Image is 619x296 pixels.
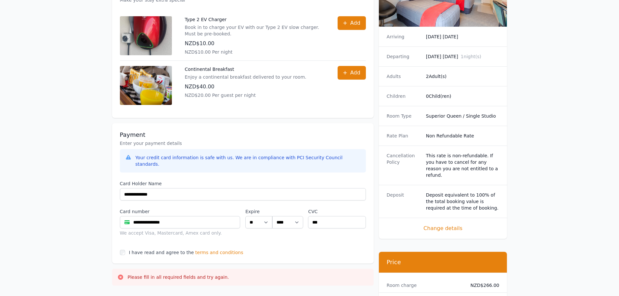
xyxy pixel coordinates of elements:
h3: Payment [120,131,366,139]
div: This rate is non-refundable. If you have to cancel for any reason you are not entitled to a refund. [426,152,499,178]
label: . [272,208,303,215]
dt: Rate Plan [387,133,421,139]
label: Card number [120,208,240,215]
dd: 2 Adult(s) [426,73,499,80]
p: Please fill in all required fields and try again. [128,274,229,280]
dt: Arriving [387,33,421,40]
p: NZD$20.00 Per guest per night [185,92,306,98]
dd: [DATE] [DATE] [426,33,499,40]
button: Add [338,16,366,30]
dt: Departing [387,53,421,60]
p: Book in to charge your EV with our Type 2 EV slow charger. Must be pre-booked. [185,24,325,37]
button: Add [338,66,366,80]
p: NZD$10.00 Per night [185,49,325,55]
span: Change details [387,225,499,232]
dt: Adults [387,73,421,80]
p: Enjoy a continental breakfast delivered to your room. [185,74,306,80]
dd: NZD$266.00 [465,282,499,289]
div: We accept Visa, Mastercard, Amex card only. [120,230,240,236]
dd: 0 Child(ren) [426,93,499,99]
dt: Cancellation Policy [387,152,421,178]
dt: Children [387,93,421,99]
dt: Deposit [387,192,421,211]
label: Expire [245,208,272,215]
p: Continental Breakfast [185,66,306,72]
h3: Price [387,258,499,266]
label: I have read and agree to the [129,250,194,255]
p: Type 2 EV Charger [185,16,325,23]
span: Add [350,69,360,77]
p: NZD$40.00 [185,83,306,91]
dd: [DATE] [DATE] [426,53,499,60]
div: Your credit card information is safe with us. We are in compliance with PCI Security Council stan... [135,154,361,167]
dt: Room Type [387,113,421,119]
dd: Non Refundable Rate [426,133,499,139]
p: NZD$10.00 [185,40,325,47]
img: Type 2 EV Charger [120,16,172,55]
span: Add [350,19,360,27]
img: Continental Breakfast [120,66,172,105]
p: Enter your payment details [120,140,366,147]
span: terms and conditions [195,249,243,256]
span: 1 night(s) [461,54,481,59]
dd: Deposit equivalent to 100% of the total booking value is required at the time of booking. [426,192,499,211]
dd: Superior Queen / Single Studio [426,113,499,119]
label: CVC [308,208,366,215]
dt: Room charge [387,282,460,289]
label: Card Holder Name [120,180,366,187]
